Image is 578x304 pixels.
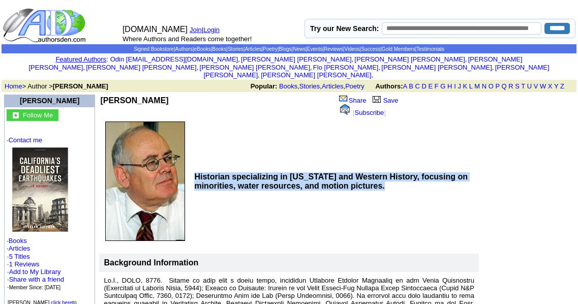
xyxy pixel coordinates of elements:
[9,260,40,268] a: 1 Reviews
[322,82,344,90] a: Articles
[416,46,444,52] a: Testimonials
[261,71,371,79] a: [PERSON_NAME] [PERSON_NAME]
[340,104,350,115] img: alert.gif
[175,46,192,52] a: Authors
[198,65,199,71] font: i
[55,55,108,63] font: :
[23,111,53,119] font: Follow Me
[245,46,262,52] a: Articles
[435,82,439,90] a: F
[299,82,320,90] a: Stories
[251,82,573,90] font: , , ,
[203,64,549,79] a: [PERSON_NAME] [PERSON_NAME]
[110,55,238,63] a: Odin [EMAIL_ADDRESS][DOMAIN_NAME]
[228,46,244,52] a: Stories
[9,237,27,245] a: Books
[190,26,202,34] a: Join
[540,82,546,90] a: W
[338,97,367,104] a: Share
[534,82,538,90] a: V
[20,97,79,105] a: [PERSON_NAME]
[194,46,211,52] a: eBooks
[279,82,297,90] a: Books
[241,55,351,63] a: [PERSON_NAME] [PERSON_NAME]
[463,82,468,90] a: K
[85,65,86,71] font: i
[560,82,564,90] a: Z
[5,82,108,90] font: > Author >
[548,82,553,90] a: X
[373,73,374,78] font: i
[212,46,227,52] a: Books
[86,64,196,71] a: [PERSON_NAME] [PERSON_NAME]
[440,82,445,90] a: G
[521,82,525,90] a: T
[7,253,64,291] font: · ·
[279,46,292,52] a: Blogs
[501,82,506,90] a: Q
[554,82,558,90] a: Y
[9,268,61,276] a: Add to My Library
[467,57,468,63] font: i
[353,57,354,63] font: i
[403,82,407,90] a: A
[353,109,355,116] font: [
[7,136,93,291] font: · · ·
[324,46,343,52] a: Reviews
[307,46,323,52] a: Events
[28,55,549,79] font: , , , , , , , , , ,
[494,65,495,71] font: i
[12,147,68,232] img: 73813.jpg
[354,55,465,63] a: [PERSON_NAME] [PERSON_NAME]
[421,82,426,90] a: D
[100,96,168,105] b: [PERSON_NAME]
[123,35,252,43] font: Where Authors and Readers come together!
[251,82,278,90] b: Popular:
[454,82,456,90] a: I
[240,57,241,63] font: i
[313,64,379,71] a: Flo [PERSON_NAME]
[409,82,413,90] a: B
[123,25,188,34] font: [DOMAIN_NAME]
[202,26,223,34] font: |
[23,110,53,119] a: Follow Me
[380,65,381,71] font: i
[495,82,499,90] a: P
[263,46,278,52] a: Poetry
[312,65,313,71] font: i
[55,55,106,63] a: Featured Authors
[458,82,461,90] a: J
[9,253,30,260] a: 5 Titles
[9,285,61,290] font: Member Since: [DATE]
[260,73,261,78] font: i
[9,245,31,252] a: Articles
[370,97,399,104] a: Save
[28,55,522,71] a: [PERSON_NAME] [PERSON_NAME]
[527,82,532,90] a: U
[345,82,364,90] a: Poetry
[371,95,382,103] img: library.gif
[344,46,359,52] a: Videos
[134,46,174,52] a: Signed Bookstore
[105,121,185,241] img: 89901.jpg
[200,64,310,71] a: [PERSON_NAME] [PERSON_NAME]
[489,82,494,90] a: O
[3,8,88,43] img: logo_ad.gif
[428,82,433,90] a: E
[104,258,198,267] b: Background Information
[482,82,486,90] a: N
[9,276,64,283] a: Share with a friend
[515,82,520,90] a: S
[13,112,19,118] img: gc.jpg
[293,46,306,52] a: News
[381,64,492,71] a: [PERSON_NAME] [PERSON_NAME]
[382,46,415,52] a: Gold Members
[5,82,22,90] a: Home
[447,82,452,90] a: H
[339,95,348,103] img: share_page.gif
[384,109,386,116] font: ]
[355,109,384,116] a: Subscribe
[203,26,220,34] a: Login
[415,82,419,90] a: C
